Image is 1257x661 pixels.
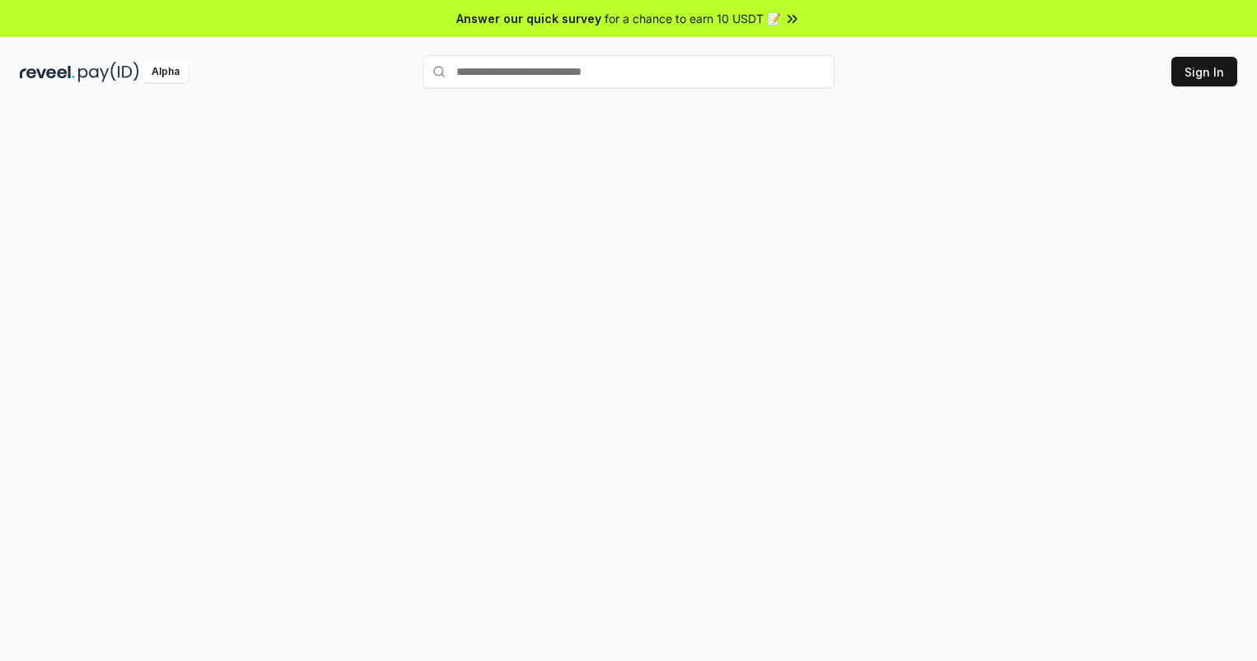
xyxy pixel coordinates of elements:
div: Alpha [143,62,189,82]
img: pay_id [78,62,139,82]
span: for a chance to earn 10 USDT 📝 [605,10,781,27]
span: Answer our quick survey [456,10,601,27]
img: reveel_dark [20,62,75,82]
button: Sign In [1171,57,1237,86]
